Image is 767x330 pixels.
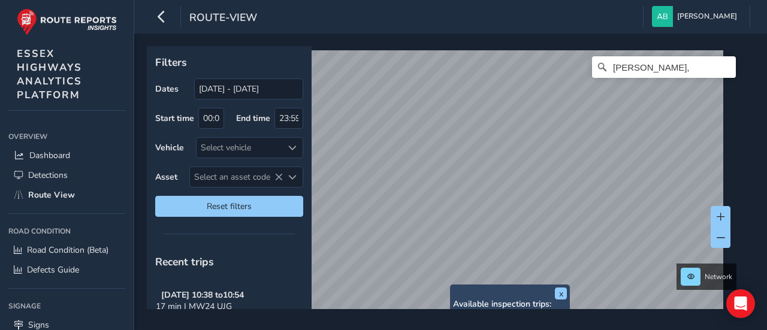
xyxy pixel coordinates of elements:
[155,142,184,153] label: Vehicle
[28,169,68,181] span: Detections
[155,55,303,70] p: Filters
[283,167,303,187] div: Select an asset code
[8,240,125,260] a: Road Condition (Beta)
[156,301,232,312] span: 17 min | MW24 UJG
[27,244,108,256] span: Road Condition (Beta)
[8,260,125,280] a: Defects Guide
[29,150,70,161] span: Dashboard
[155,171,177,183] label: Asset
[592,56,736,78] input: Search
[155,83,179,95] label: Dates
[8,146,125,165] a: Dashboard
[151,50,723,323] canvas: Map
[8,222,125,240] div: Road Condition
[17,47,82,102] span: ESSEX HIGHWAYS ANALYTICS PLATFORM
[190,167,283,187] span: Select an asset code
[155,196,303,217] button: Reset filters
[8,165,125,185] a: Detections
[189,10,257,27] span: route-view
[677,6,737,27] span: [PERSON_NAME]
[17,8,117,35] img: rr logo
[8,128,125,146] div: Overview
[652,6,673,27] img: diamond-layout
[155,255,214,269] span: Recent trips
[155,113,194,124] label: Start time
[555,287,567,299] button: x
[8,297,125,315] div: Signage
[8,185,125,205] a: Route View
[161,289,244,301] strong: [DATE] 10:38 to 10:54
[705,272,732,281] span: Network
[197,138,283,158] div: Select vehicle
[27,264,79,275] span: Defects Guide
[726,289,755,318] div: Open Intercom Messenger
[652,6,741,27] button: [PERSON_NAME]
[236,113,270,124] label: End time
[164,201,294,212] span: Reset filters
[453,299,567,310] h6: Available inspection trips:
[28,189,75,201] span: Route View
